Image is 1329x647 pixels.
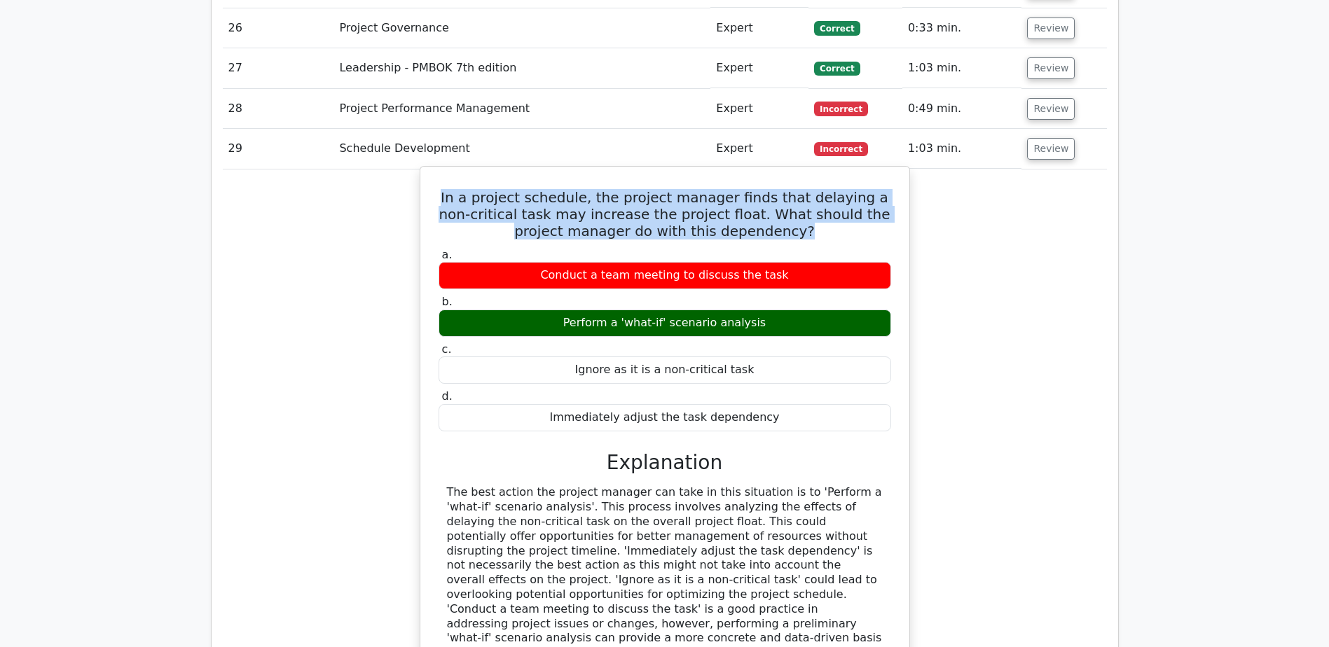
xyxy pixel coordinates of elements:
div: Immediately adjust the task dependency [439,404,891,431]
td: 28 [223,89,334,129]
td: Leadership - PMBOK 7th edition [333,48,710,88]
td: 27 [223,48,334,88]
div: Perform a 'what-if' scenario analysis [439,309,891,337]
div: Ignore as it is a non-critical task [439,356,891,384]
span: a. [442,248,453,261]
button: Review [1027,138,1075,160]
span: b. [442,295,453,308]
button: Review [1027,98,1075,120]
td: 1:03 min. [902,129,1022,169]
div: Conduct a team meeting to discuss the task [439,262,891,289]
td: 1:03 min. [902,48,1022,88]
span: d. [442,389,453,403]
td: Project Performance Management [333,89,710,129]
span: Correct [814,21,860,35]
td: Project Governance [333,8,710,48]
button: Review [1027,57,1075,79]
td: Expert [710,89,808,129]
td: 29 [223,129,334,169]
span: Incorrect [814,142,868,156]
span: Incorrect [814,102,868,116]
td: 0:49 min. [902,89,1022,129]
h5: In a project schedule, the project manager finds that delaying a non-critical task may increase t... [437,189,893,239]
td: Schedule Development [333,129,710,169]
td: Expert [710,8,808,48]
button: Review [1027,18,1075,39]
td: 0:33 min. [902,8,1022,48]
span: Correct [814,62,860,76]
span: c. [442,342,452,356]
td: Expert [710,48,808,88]
h3: Explanation [447,451,883,475]
td: Expert [710,129,808,169]
td: 26 [223,8,334,48]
